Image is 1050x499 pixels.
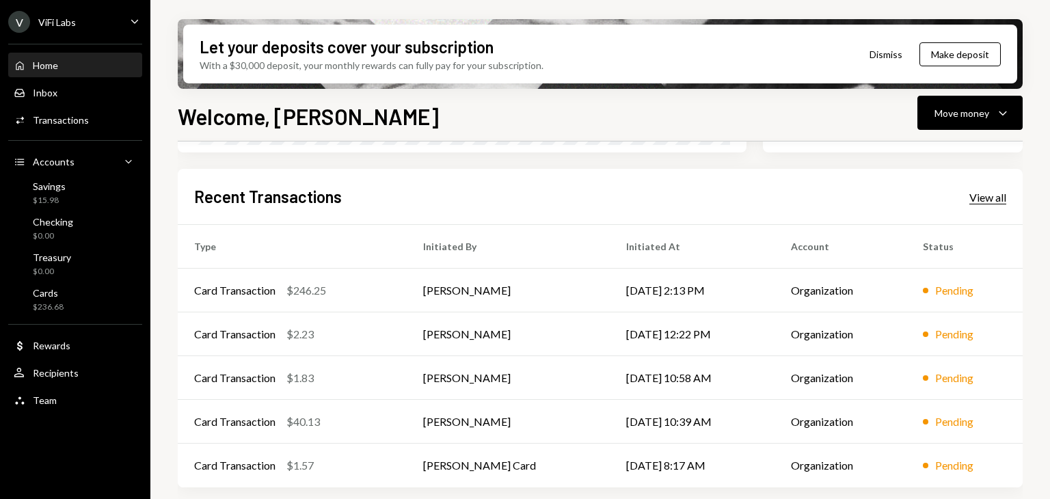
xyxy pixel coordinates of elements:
div: $1.57 [286,457,314,474]
div: Card Transaction [194,326,275,342]
a: Savings$15.98 [8,176,142,209]
td: [PERSON_NAME] Card [407,444,609,487]
a: Team [8,388,142,412]
button: Dismiss [852,38,919,70]
div: $2.23 [286,326,314,342]
td: Organization [775,312,906,356]
h2: Recent Transactions [194,185,342,208]
div: Move money [934,106,989,120]
a: Transactions [8,107,142,132]
div: Card Transaction [194,457,275,474]
div: Team [33,394,57,406]
div: $0.00 [33,266,71,278]
div: Cards [33,287,64,299]
a: View all [969,189,1006,204]
a: Recipients [8,360,142,385]
div: Inbox [33,87,57,98]
th: Account [775,225,906,269]
td: Organization [775,356,906,400]
td: [PERSON_NAME] [407,356,609,400]
td: [DATE] 2:13 PM [610,269,775,312]
td: Organization [775,269,906,312]
a: Checking$0.00 [8,212,142,245]
div: Savings [33,180,66,192]
th: Type [178,225,407,269]
div: Checking [33,216,73,228]
td: [PERSON_NAME] [407,312,609,356]
div: $40.13 [286,414,320,430]
td: [DATE] 10:58 AM [610,356,775,400]
div: Pending [935,370,973,386]
th: Initiated At [610,225,775,269]
h1: Welcome, [PERSON_NAME] [178,103,439,130]
div: Accounts [33,156,75,167]
a: Inbox [8,80,142,105]
div: Card Transaction [194,370,275,386]
a: Treasury$0.00 [8,247,142,280]
div: V [8,11,30,33]
a: Accounts [8,149,142,174]
div: Home [33,59,58,71]
div: $15.98 [33,195,66,206]
th: Status [906,225,1023,269]
div: $236.68 [33,301,64,313]
div: Let your deposits cover your subscription [200,36,494,58]
div: $0.00 [33,230,73,242]
td: [PERSON_NAME] [407,400,609,444]
th: Initiated By [407,225,609,269]
div: Rewards [33,340,70,351]
div: Transactions [33,114,89,126]
a: Rewards [8,333,142,358]
div: Pending [935,326,973,342]
div: $246.25 [286,282,326,299]
div: Card Transaction [194,282,275,299]
td: [DATE] 10:39 AM [610,400,775,444]
div: Pending [935,282,973,299]
div: $1.83 [286,370,314,386]
button: Make deposit [919,42,1001,66]
td: Organization [775,400,906,444]
div: Treasury [33,252,71,263]
div: ViFi Labs [38,16,76,28]
td: [DATE] 12:22 PM [610,312,775,356]
a: Home [8,53,142,77]
div: View all [969,191,1006,204]
div: Pending [935,457,973,474]
div: Recipients [33,367,79,379]
td: [DATE] 8:17 AM [610,444,775,487]
div: With a $30,000 deposit, your monthly rewards can fully pay for your subscription. [200,58,543,72]
td: Organization [775,444,906,487]
td: [PERSON_NAME] [407,269,609,312]
a: Cards$236.68 [8,283,142,316]
div: Card Transaction [194,414,275,430]
div: Pending [935,414,973,430]
button: Move money [917,96,1023,130]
